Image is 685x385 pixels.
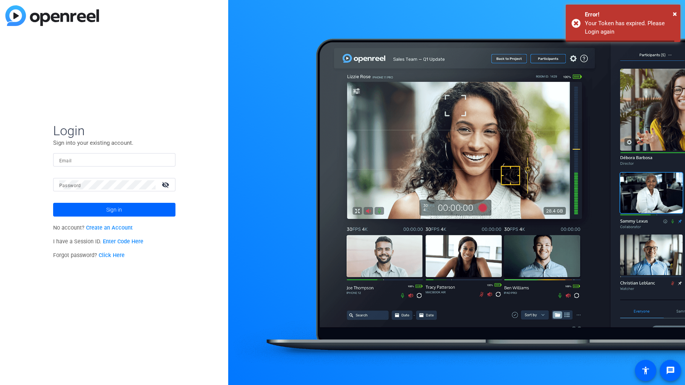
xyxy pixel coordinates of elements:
[59,183,81,188] mat-label: Password
[53,238,144,245] span: I have a Session ID.
[673,8,677,19] button: Close
[103,238,143,245] a: Enter Code Here
[585,19,675,36] div: Your Token has expired. Please Login again
[157,179,175,190] mat-icon: visibility_off
[53,225,133,231] span: No account?
[673,9,677,18] span: ×
[106,200,122,219] span: Sign in
[641,366,650,375] mat-icon: accessibility
[86,225,133,231] a: Create an Account
[53,203,175,217] button: Sign in
[59,155,169,165] input: Enter Email Address
[59,158,72,163] mat-label: Email
[666,366,675,375] mat-icon: message
[585,10,675,19] div: Error!
[99,252,125,259] a: Click Here
[53,252,125,259] span: Forgot password?
[53,139,175,147] p: Sign into your existing account.
[53,123,175,139] span: Login
[5,5,99,26] img: blue-gradient.svg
